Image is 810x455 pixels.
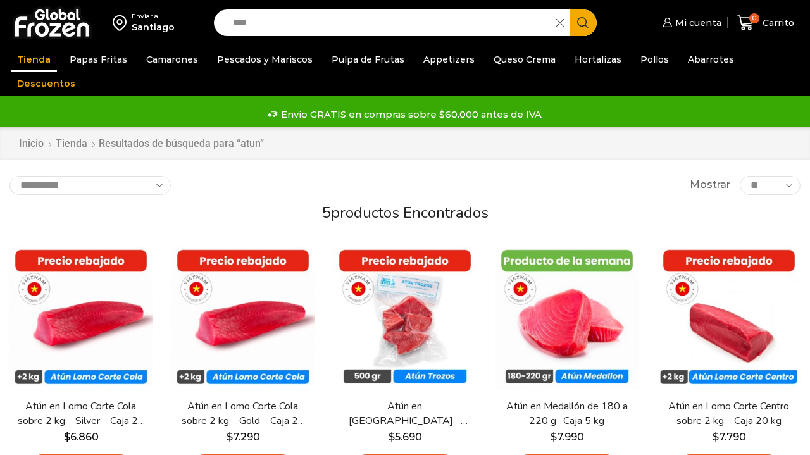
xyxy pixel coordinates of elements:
span: $ [551,431,557,443]
a: Camarones [140,47,204,72]
a: Pescados y Mariscos [211,47,319,72]
bdi: 6.860 [64,431,99,443]
a: Atún en Medallón de 180 a 220 g- Caja 5 kg [502,399,631,428]
span: $ [227,431,233,443]
a: Queso Crema [487,47,562,72]
a: Appetizers [417,47,481,72]
a: Atún en Lomo Corte Centro sobre 2 kg – Caja 20 kg [664,399,793,428]
h1: Resultados de búsqueda para “atun” [99,137,264,149]
a: 0 Carrito [734,8,797,38]
bdi: 5.690 [389,431,422,443]
a: Papas Fritas [63,47,134,72]
a: Pollos [634,47,675,72]
a: Mi cuenta [659,10,721,35]
bdi: 7.790 [713,431,746,443]
a: Descuentos [11,72,82,96]
span: Carrito [759,16,794,29]
img: address-field-icon.svg [113,12,132,34]
nav: Breadcrumb [18,137,264,151]
span: $ [64,431,70,443]
a: Tienda [55,137,88,151]
a: Hortalizas [568,47,628,72]
span: 0 [749,13,759,23]
select: Pedido de la tienda [9,176,171,195]
span: Mostrar [690,178,730,192]
bdi: 7.990 [551,431,584,443]
div: Enviar a [132,12,175,21]
span: 5 [322,203,331,223]
span: $ [713,431,719,443]
a: Atún en Lomo Corte Cola sobre 2 kg – Silver – Caja 20 kg [16,399,145,428]
a: Pulpa de Frutas [325,47,411,72]
button: Search button [570,9,597,36]
div: Santiago [132,21,175,34]
a: Atún en [GEOGRAPHIC_DATA] – Caja 10 kg [340,399,469,428]
a: Atún en Lomo Corte Cola sobre 2 kg – Gold – Caja 20 kg [178,399,307,428]
bdi: 7.290 [227,431,260,443]
a: Inicio [18,137,44,151]
span: productos encontrados [331,203,489,223]
span: Mi cuenta [672,16,721,29]
a: Tienda [11,47,57,72]
a: Abarrotes [682,47,740,72]
span: $ [389,431,395,443]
